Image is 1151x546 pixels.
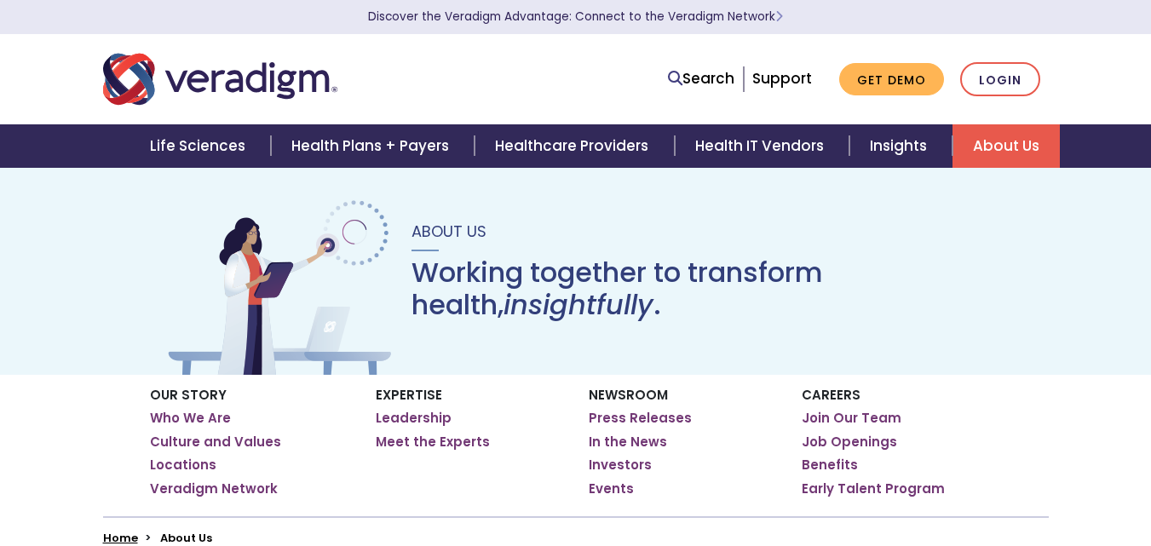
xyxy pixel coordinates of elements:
a: Benefits [802,457,858,474]
a: Culture and Values [150,434,281,451]
a: About Us [952,124,1060,168]
a: Veradigm Network [150,480,278,497]
a: In the News [589,434,667,451]
a: Job Openings [802,434,897,451]
a: Meet the Experts [376,434,490,451]
a: Search [668,67,734,90]
a: Press Releases [589,410,692,427]
a: Events [589,480,634,497]
a: Life Sciences [129,124,271,168]
a: Login [960,62,1040,97]
a: Who We Are [150,410,231,427]
a: Leadership [376,410,452,427]
a: Discover the Veradigm Advantage: Connect to the Veradigm NetworkLearn More [368,9,783,25]
a: Support [752,68,812,89]
a: Get Demo [839,63,944,96]
a: Early Talent Program [802,480,945,497]
a: Health IT Vendors [675,124,849,168]
a: Healthcare Providers [475,124,674,168]
a: Home [103,530,138,546]
span: About Us [411,221,486,242]
a: Health Plans + Payers [271,124,475,168]
a: Join Our Team [802,410,901,427]
em: insightfully [504,285,653,324]
span: Learn More [775,9,783,25]
a: Investors [589,457,652,474]
h1: Working together to transform health, . [411,256,987,322]
a: Locations [150,457,216,474]
a: Insights [849,124,952,168]
img: Veradigm logo [103,51,337,107]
